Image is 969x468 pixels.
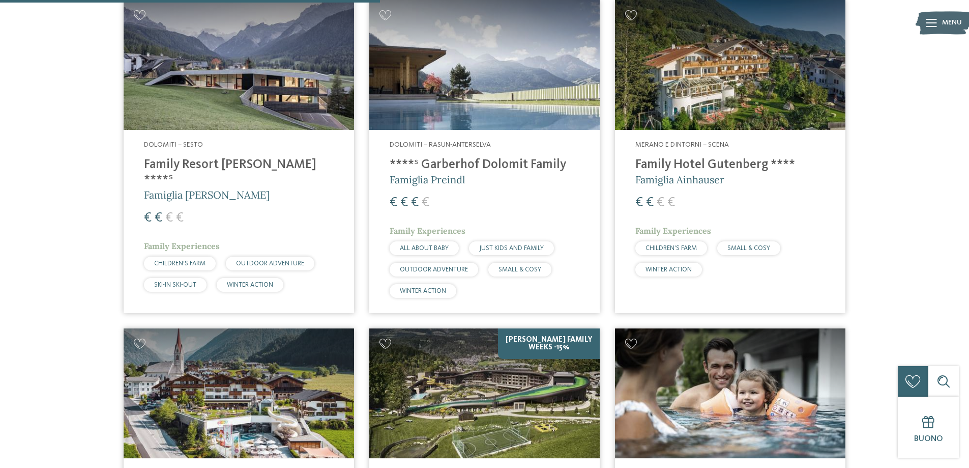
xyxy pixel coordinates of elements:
a: Buono [898,397,959,458]
span: Dolomiti – Rasun-Anterselva [390,141,491,148]
span: Famiglia [PERSON_NAME] [144,188,270,201]
span: Dolomiti – Sesto [144,141,203,148]
img: Cercate un hotel per famiglie? Qui troverete solo i migliori! [124,328,354,458]
span: SMALL & COSY [498,266,541,273]
h4: ****ˢ Garberhof Dolomit Family [390,157,579,173]
span: SMALL & COSY [727,245,770,252]
span: Buono [914,435,943,443]
span: SKI-IN SKI-OUT [154,282,196,288]
span: € [657,196,664,209]
span: OUTDOOR ADVENTURE [400,266,468,273]
span: Family Experiences [144,241,220,251]
span: WINTER ACTION [227,282,273,288]
span: CHILDREN’S FARM [154,260,205,267]
span: € [646,196,654,209]
span: € [165,211,173,225]
span: € [155,211,162,225]
span: CHILDREN’S FARM [645,245,697,252]
img: Cercate un hotel per famiglie? Qui troverete solo i migliori! [615,328,845,458]
span: € [176,211,184,225]
span: € [400,196,408,209]
span: € [667,196,675,209]
span: WINTER ACTION [400,288,446,294]
span: Merano e dintorni – Scena [635,141,729,148]
span: OUTDOOR ADVENTURE [236,260,304,267]
h4: Family Resort [PERSON_NAME] ****ˢ [144,157,334,188]
span: JUST KIDS AND FAMILY [479,245,544,252]
span: € [422,196,429,209]
span: € [411,196,419,209]
span: ALL ABOUT BABY [400,245,449,252]
span: € [144,211,152,225]
span: Family Experiences [390,226,465,236]
span: Famiglia Preindl [390,173,465,186]
h4: Family Hotel Gutenberg **** [635,157,825,173]
span: € [635,196,643,209]
span: € [390,196,397,209]
span: Family Experiences [635,226,711,236]
span: WINTER ACTION [645,266,692,273]
span: Famiglia Ainhauser [635,173,724,186]
img: Cercate un hotel per famiglie? Qui troverete solo i migliori! [369,328,600,458]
